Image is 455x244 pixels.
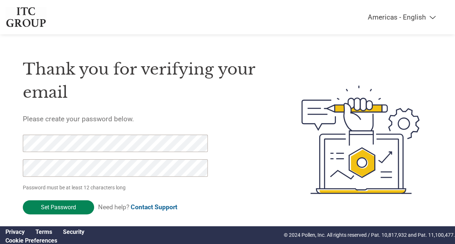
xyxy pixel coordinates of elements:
p: Password must be at least 12 characters long [23,184,210,192]
img: ITC Group [5,7,47,27]
p: © 2024 Pollen, Inc. All rights reserved / Pat. 10,817,932 and Pat. 11,100,477. [284,231,455,239]
a: Privacy [5,228,25,235]
h1: Thank you for verifying your email [23,58,269,104]
span: Need help? [98,203,177,211]
a: Terms [35,228,52,235]
a: Security [63,228,84,235]
h5: Please create your password below. [23,115,269,123]
a: Cookie Preferences, opens a dedicated popup modal window [5,237,57,244]
input: Set Password [23,200,94,214]
img: create-password [289,47,432,232]
a: Contact Support [131,203,177,211]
